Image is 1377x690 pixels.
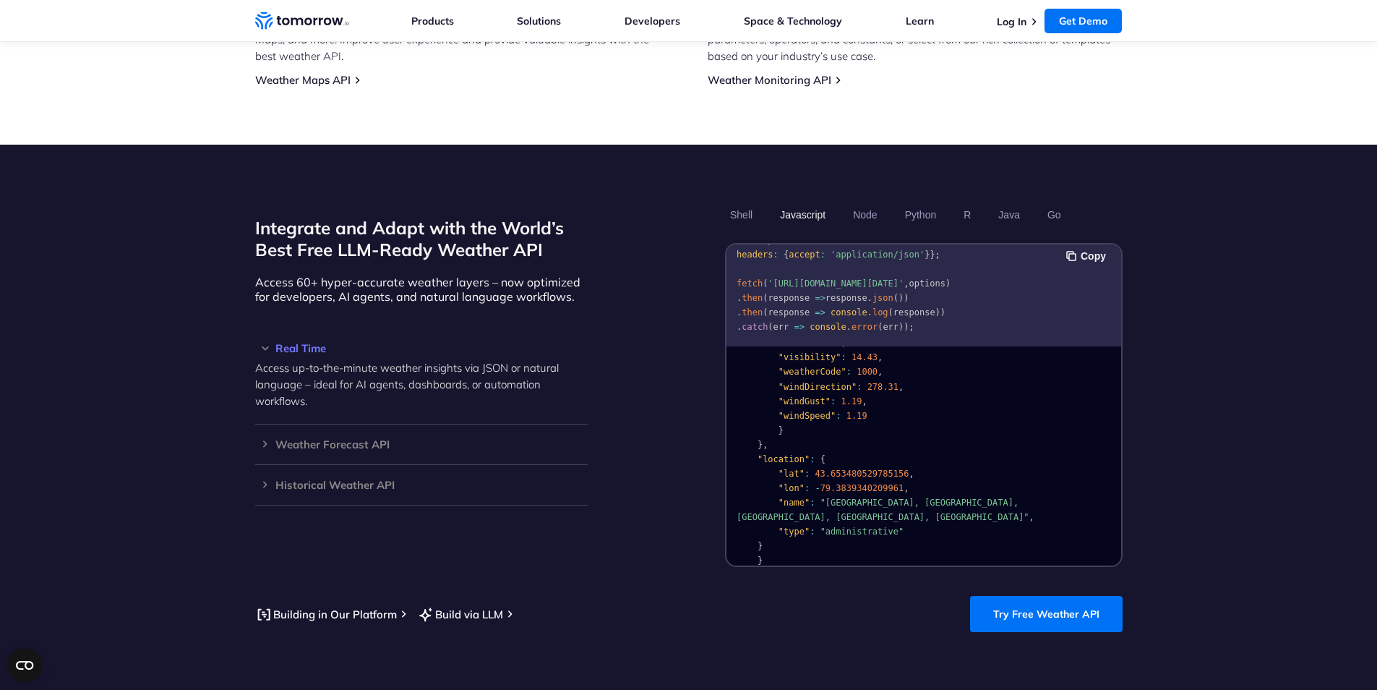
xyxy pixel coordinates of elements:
[862,396,867,406] span: ,
[851,352,877,362] span: 14.43
[909,469,914,479] span: ,
[778,425,783,435] span: }
[763,235,799,245] span: options
[906,14,934,27] a: Learn
[763,278,768,289] span: (
[517,14,561,27] a: Solutions
[841,352,846,362] span: :
[804,483,809,493] span: :
[815,483,820,493] span: -
[255,343,588,354] h3: Real Time
[784,250,789,260] span: {
[255,605,397,623] a: Building in Our Platform
[1042,203,1065,227] button: Go
[898,382,904,392] span: ,
[831,396,836,406] span: :
[737,322,742,332] span: .
[773,250,778,260] span: :
[737,250,773,260] span: headers
[831,250,925,260] span: 'application/json'
[810,454,815,464] span: :
[899,203,941,227] button: Python
[810,527,815,537] span: :
[725,203,758,227] button: Shell
[768,307,810,318] span: response
[737,498,1029,522] span: "[GEOGRAPHIC_DATA], [GEOGRAPHIC_DATA], [GEOGRAPHIC_DATA], [GEOGRAPHIC_DATA], [GEOGRAPHIC_DATA]"
[878,352,883,362] span: ,
[742,322,768,332] span: catch
[1044,9,1122,33] a: Get Demo
[904,483,909,493] span: ,
[993,203,1025,227] button: Java
[775,203,831,227] button: Javascript
[799,235,804,245] span: =
[763,440,768,450] span: ,
[958,203,976,227] button: R
[7,648,42,683] button: Open CMP widget
[940,307,945,318] span: )
[255,480,588,490] h3: Historical Weather API
[904,293,909,303] span: )
[773,322,789,332] span: err
[778,396,830,406] span: "windGust"
[778,382,856,392] span: "windDirection"
[757,454,809,464] span: "location"
[789,250,820,260] span: accept
[411,14,454,27] a: Products
[820,250,825,260] span: :
[737,293,742,303] span: .
[841,396,862,406] span: 1.19
[857,235,883,245] span: 'GET'
[883,235,888,245] span: ,
[867,293,872,303] span: .
[778,367,846,377] span: "weatherCode"
[255,359,588,409] p: Access up-to-the-minute weather insights via JSON or natural language – ideal for AI agents, dash...
[820,527,904,537] span: "administrative"
[851,322,878,332] span: error
[778,483,804,493] span: "lon"
[898,322,904,332] span: )
[846,235,851,245] span: :
[768,293,810,303] span: response
[883,322,898,332] span: err
[778,469,804,479] span: "lat"
[878,322,883,332] span: (
[1029,512,1034,522] span: ,
[763,293,768,303] span: (
[945,278,951,289] span: )
[848,203,882,227] button: Node
[820,454,825,464] span: {
[846,367,851,377] span: :
[867,382,898,392] span: 278.31
[757,440,762,450] span: }
[893,307,935,318] span: response
[255,439,588,450] h3: Weather Forecast API
[970,596,1123,632] a: Try Free Weather API
[867,307,872,318] span: .
[831,307,867,318] span: console
[904,322,914,332] span: );
[778,527,809,537] span: "type"
[820,483,904,493] span: 79.3839340209961
[815,293,825,303] span: =>
[815,307,825,318] span: =>
[708,73,831,87] a: Weather Monitoring API
[255,275,588,304] p: Access 60+ hyper-accurate weather layers – now optimized for developers, AI agents, and natural l...
[417,605,503,623] a: Build via LLM
[925,250,930,260] span: }
[737,307,742,318] span: .
[815,469,909,479] span: 43.653480529785156
[737,235,763,245] span: const
[757,541,762,551] span: }
[935,307,940,318] span: )
[810,498,815,508] span: :
[836,411,841,421] span: :
[255,73,351,87] a: Weather Maps API
[909,278,945,289] span: options
[857,367,878,377] span: 1000
[997,15,1026,28] a: Log In
[255,10,349,32] a: Home link
[744,14,842,27] a: Space & Technology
